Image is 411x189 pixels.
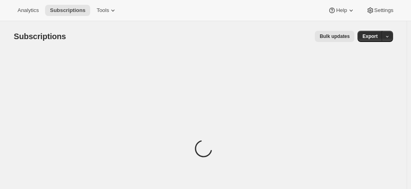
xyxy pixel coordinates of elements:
[45,5,90,16] button: Subscriptions
[315,31,354,42] button: Bulk updates
[362,5,398,16] button: Settings
[362,33,377,40] span: Export
[50,7,85,14] span: Subscriptions
[374,7,393,14] span: Settings
[92,5,122,16] button: Tools
[97,7,109,14] span: Tools
[358,31,382,42] button: Export
[320,33,350,40] span: Bulk updates
[18,7,39,14] span: Analytics
[14,32,66,41] span: Subscriptions
[336,7,347,14] span: Help
[323,5,360,16] button: Help
[13,5,43,16] button: Analytics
